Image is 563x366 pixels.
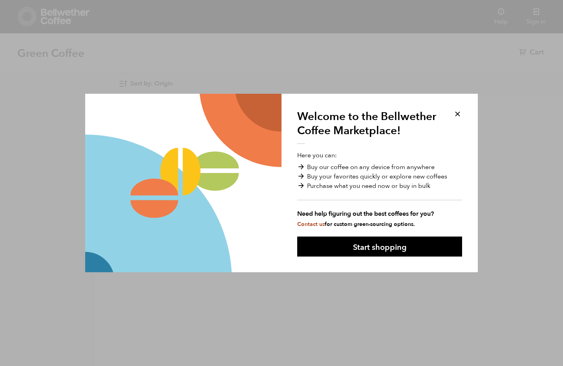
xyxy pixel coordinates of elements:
[297,172,462,181] li: Buy your favorites quickly or explore new coffees
[297,162,462,172] li: Buy our coffee on any device from anywhere
[297,220,415,228] small: for custom green-sourcing options.
[297,181,462,191] li: Purchase what you need now or buy in bulk
[297,151,462,228] p: Here you can:
[297,109,442,144] h1: Welcome to the Bellwether Coffee Marketplace!
[297,209,462,219] strong: Need help figuring out the best coffees for you?
[297,237,462,257] button: Start shopping
[297,220,325,228] a: Contact us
